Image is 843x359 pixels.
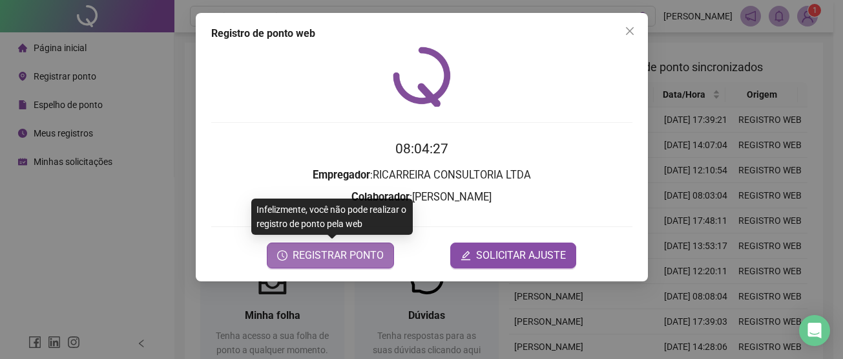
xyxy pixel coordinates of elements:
[277,250,287,261] span: clock-circle
[799,315,830,346] div: Open Intercom Messenger
[211,189,632,206] h3: : [PERSON_NAME]
[619,21,640,41] button: Close
[461,250,471,261] span: edit
[351,191,410,203] strong: Colaborador
[211,167,632,184] h3: : RICARREIRA CONSULTORIA LTDA
[293,248,384,263] span: REGISTRAR PONTO
[476,248,566,263] span: SOLICITAR AJUSTE
[251,199,413,235] div: Infelizmente, você não pode realizar o registro de ponto pela web
[625,26,635,36] span: close
[395,141,448,157] time: 08:04:27
[211,26,632,41] div: Registro de ponto web
[393,47,451,107] img: QRPoint
[450,243,576,268] button: editSOLICITAR AJUSTE
[313,169,370,181] strong: Empregador
[267,243,394,268] button: REGISTRAR PONTO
